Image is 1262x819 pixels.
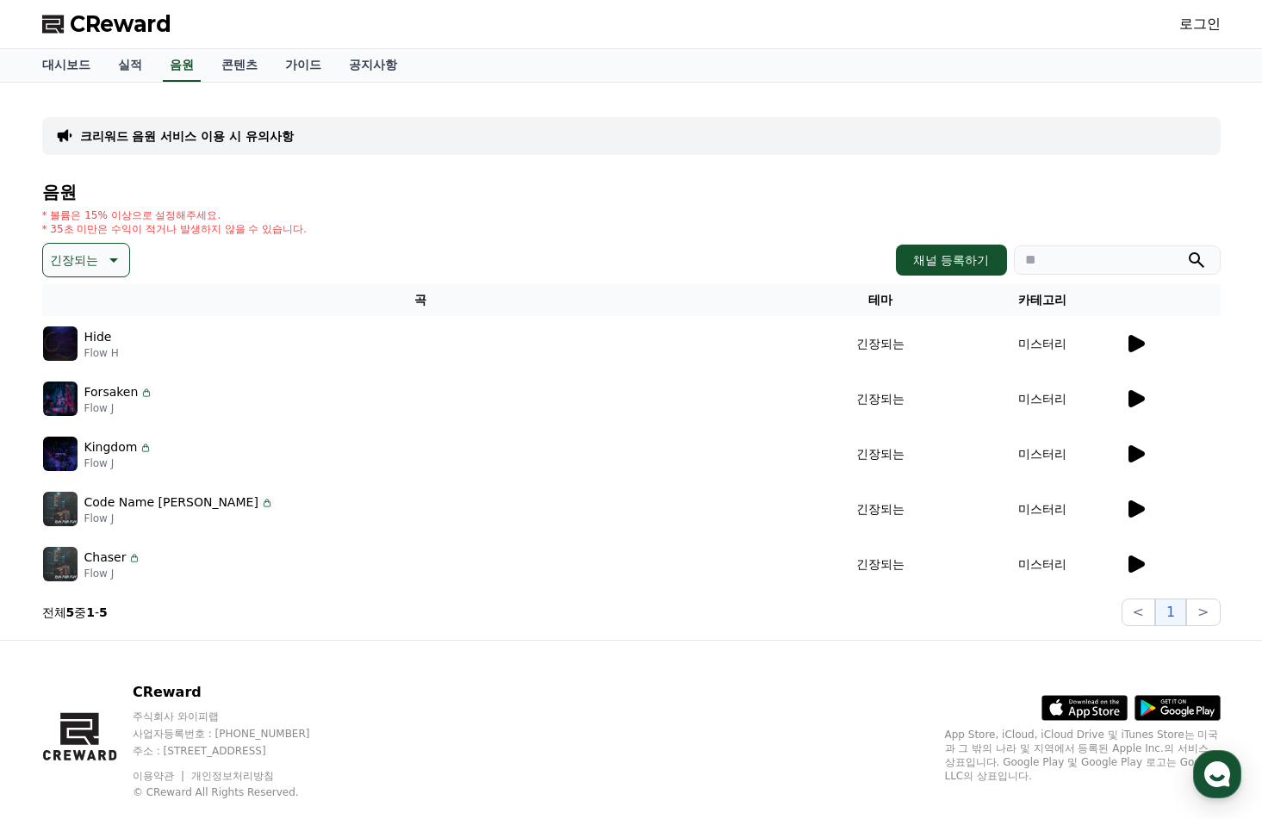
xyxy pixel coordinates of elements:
span: 설정 [266,572,287,586]
a: 홈 [5,546,114,589]
p: Flow J [84,512,274,525]
td: 미스터리 [961,316,1124,371]
td: 긴장되는 [799,371,961,426]
strong: 5 [99,605,108,619]
p: Flow J [84,456,153,470]
td: 미스터리 [961,426,1124,481]
a: 로그인 [1179,14,1221,34]
button: 긴장되는 [42,243,130,277]
a: CReward [42,10,171,38]
button: 1 [1155,599,1186,626]
p: Kingdom [84,438,138,456]
p: * 35초 미만은 수익이 적거나 발생하지 않을 수 있습니다. [42,222,308,236]
button: > [1186,599,1220,626]
a: 개인정보처리방침 [191,770,274,782]
strong: 5 [66,605,75,619]
img: music [43,547,78,581]
td: 미스터리 [961,537,1124,592]
p: Forsaken [84,383,139,401]
p: Flow H [84,346,119,360]
p: Chaser [84,549,127,567]
a: 공지사항 [335,49,411,82]
a: 이용약관 [133,770,187,782]
span: 대화 [158,573,178,586]
p: * 볼륨은 15% 이상으로 설정해주세요. [42,208,308,222]
strong: 1 [86,605,95,619]
p: Hide [84,328,112,346]
td: 긴장되는 [799,537,961,592]
p: Flow J [84,567,142,580]
a: 실적 [104,49,156,82]
th: 카테고리 [961,284,1124,316]
p: 주식회사 와이피랩 [133,710,343,723]
a: 콘텐츠 [208,49,271,82]
th: 곡 [42,284,799,316]
p: CReward [133,682,343,703]
img: music [43,382,78,416]
a: 음원 [163,49,201,82]
button: 채널 등록하기 [896,245,1006,276]
button: < [1122,599,1155,626]
th: 테마 [799,284,961,316]
a: 가이드 [271,49,335,82]
img: music [43,492,78,526]
h4: 음원 [42,183,1221,202]
p: 전체 중 - [42,604,108,621]
p: 주소 : [STREET_ADDRESS] [133,744,343,758]
td: 미스터리 [961,481,1124,537]
p: © CReward All Rights Reserved. [133,785,343,799]
a: 대시보드 [28,49,104,82]
td: 긴장되는 [799,316,961,371]
a: 설정 [222,546,331,589]
a: 대화 [114,546,222,589]
p: App Store, iCloud, iCloud Drive 및 iTunes Store는 미국과 그 밖의 나라 및 지역에서 등록된 Apple Inc.의 서비스 상표입니다. Goo... [945,728,1221,783]
td: 미스터리 [961,371,1124,426]
span: CReward [70,10,171,38]
td: 긴장되는 [799,481,961,537]
p: 사업자등록번호 : [PHONE_NUMBER] [133,727,343,741]
td: 긴장되는 [799,426,961,481]
a: 크리워드 음원 서비스 이용 시 유의사항 [80,127,294,145]
img: music [43,437,78,471]
img: music [43,326,78,361]
p: Code Name [PERSON_NAME] [84,493,258,512]
p: Flow J [84,401,154,415]
p: 긴장되는 [50,248,98,272]
span: 홈 [54,572,65,586]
